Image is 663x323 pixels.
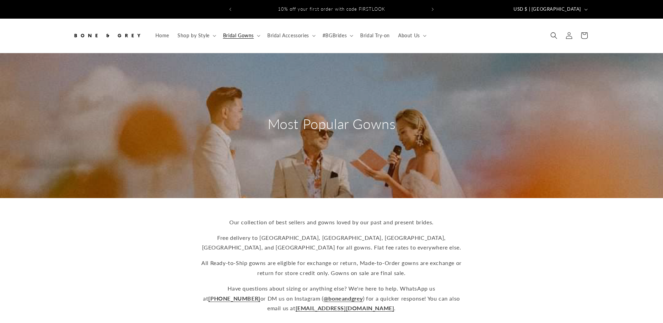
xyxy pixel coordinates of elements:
button: Next announcement [425,3,440,16]
summary: Bridal Accessories [263,28,318,43]
summary: #BGBrides [318,28,356,43]
summary: About Us [394,28,429,43]
img: Bone and Grey Bridal [73,28,142,43]
p: Free delivery to [GEOGRAPHIC_DATA], [GEOGRAPHIC_DATA], [GEOGRAPHIC_DATA], [GEOGRAPHIC_DATA], and ... [197,233,466,253]
a: [EMAIL_ADDRESS][DOMAIN_NAME] [296,305,394,311]
summary: Shop by Style [173,28,219,43]
span: Shop by Style [177,32,210,39]
summary: Bridal Gowns [219,28,263,43]
h2: Most Popular Gowns [266,115,397,133]
span: Bridal Try-on [360,32,390,39]
p: All Ready-to-Ship gowns are eligible for exchange or return, Made-to-Order gowns are exchange or ... [197,258,466,278]
button: Previous announcement [223,3,238,16]
p: Have questions about sizing or anything else? We're here to help. WhatsApp us at or DM us on Inst... [197,284,466,313]
span: Bridal Gowns [223,32,254,39]
span: USD $ | [GEOGRAPHIC_DATA] [513,6,581,13]
a: Home [151,28,173,43]
a: [PHONE_NUMBER] [208,295,260,302]
span: #BGBrides [323,32,347,39]
a: @boneandgrey [324,295,363,302]
span: Bridal Accessories [267,32,309,39]
span: 10% off your first order with code FIRSTLOOK [278,6,385,12]
a: Bone and Grey Bridal [70,26,144,46]
a: Bridal Try-on [356,28,394,43]
span: Home [155,32,169,39]
span: About Us [398,32,420,39]
button: USD $ | [GEOGRAPHIC_DATA] [509,3,590,16]
summary: Search [546,28,561,43]
p: Our collection of best sellers and gowns loved by our past and present brides. [197,217,466,227]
